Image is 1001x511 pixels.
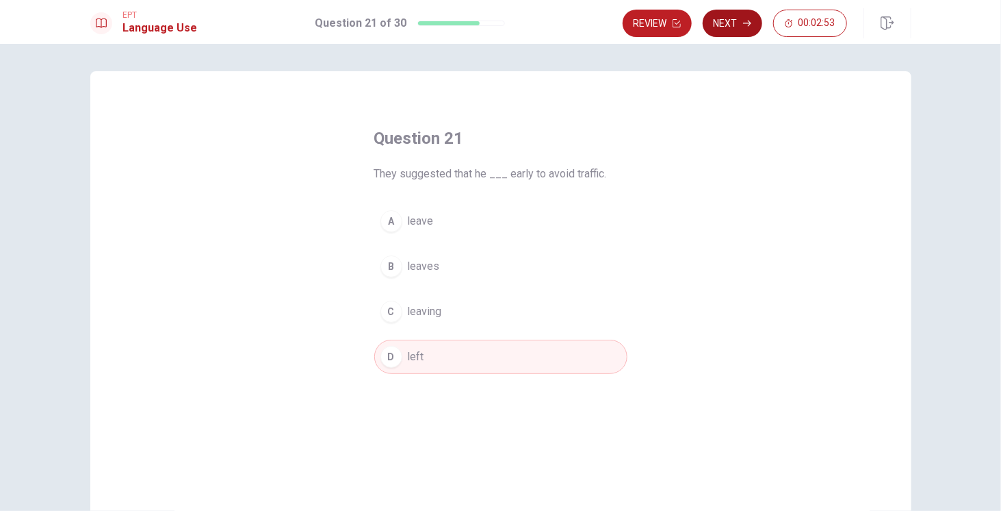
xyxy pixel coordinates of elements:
button: Next [703,10,762,37]
span: 00:02:53 [798,18,835,29]
button: Review [623,10,692,37]
button: Dleft [374,340,627,374]
button: Bleaves [374,249,627,284]
span: leave [408,213,434,229]
span: EPT [123,10,198,20]
h4: Question 21 [374,127,627,149]
h1: Question 21 of 30 [315,15,406,32]
div: A [380,210,402,232]
button: Cleaving [374,295,627,329]
span: leaving [408,303,442,320]
button: 00:02:53 [773,10,847,37]
span: leaves [408,258,440,275]
span: They suggested that he ___ early to avoid traffic. [374,166,627,182]
h1: Language Use [123,20,198,36]
div: B [380,255,402,277]
div: C [380,301,402,323]
button: Aleave [374,204,627,238]
span: left [408,349,424,365]
div: D [380,346,402,368]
